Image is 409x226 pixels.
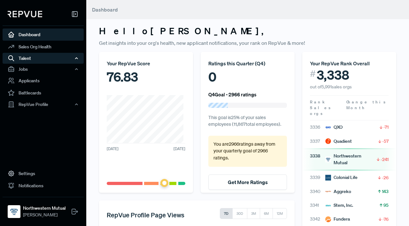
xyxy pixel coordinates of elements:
[208,60,287,67] div: Ratings this Quarter ( Q4 )
[317,67,349,83] span: 3,338
[213,141,282,162] p: You are 2966 ratings away from your quarterly goal of 2966 ratings .
[383,124,389,130] span: -71
[383,202,389,208] span: 95
[208,114,287,128] p: This goal is 25 % of your sales employees ( 11,867 total employees).
[247,208,260,219] button: 3M
[325,174,358,181] div: Colonial Life
[381,156,389,163] span: -241
[325,216,350,222] div: Fundera
[325,138,331,144] img: Quadient
[3,99,84,110] button: RepVue Profile
[310,105,332,116] span: Sales orgs
[3,53,84,64] button: Talent
[310,138,325,145] span: 3337
[325,188,351,195] div: Aggreko
[310,84,352,90] span: out of 5,991 sales orgs
[310,60,370,67] span: Your RepVue Rank Overall
[325,124,343,131] div: QXO
[99,26,396,36] h3: Hello [PERSON_NAME] ,
[3,41,84,53] a: Sales Org Health
[346,99,387,110] span: Change this Month
[273,208,287,219] button: 12M
[310,174,325,181] span: 3339
[208,92,257,97] h6: Q4 Goal - 2966 ratings
[3,167,84,180] a: Settings
[208,67,287,86] div: 0
[3,64,84,75] button: Jobs
[310,124,325,131] span: 3336
[310,202,325,209] span: 3341
[325,125,331,130] img: QXO
[107,60,185,67] div: Your RepVue Score
[107,146,119,152] span: [DATE]
[3,28,84,41] a: Dashboard
[310,188,325,195] span: 3340
[220,208,233,219] button: 7D
[325,175,331,181] img: Colonial Life
[310,67,316,80] span: #
[325,202,353,209] div: Stem, Inc.
[382,188,389,195] span: 143
[310,216,325,222] span: 3342
[382,138,389,144] span: -57
[3,87,84,99] a: Battlecards
[325,138,352,145] div: Quadient
[107,211,184,219] h5: RepVue Profile Page Views
[325,153,376,166] div: Northwestern Mutual
[260,208,273,219] button: 6M
[107,67,185,86] div: 76.83
[325,216,331,222] img: Fundera
[23,205,66,212] strong: Northwestern Mutual
[92,6,118,13] span: Dashboard
[382,216,389,222] span: -76
[3,197,84,221] a: Northwestern MutualNorthwestern Mutual[PERSON_NAME]
[8,11,42,17] img: RepVue
[232,208,247,219] button: 30D
[325,157,331,162] img: Northwestern Mutual
[3,75,84,87] a: Applicants
[310,99,325,105] span: Rank
[3,180,84,192] a: Notifications
[23,212,66,218] span: [PERSON_NAME]
[325,189,331,194] img: Aggreko
[382,174,389,181] span: -26
[174,146,185,152] span: [DATE]
[310,153,325,166] span: 3338
[325,203,331,208] img: Stem, Inc.
[208,174,287,190] button: Get More Ratings
[99,39,396,47] p: Get insights into your org's health, new applicant notifications, your rank on RepVue & more!
[9,206,19,217] img: Northwestern Mutual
